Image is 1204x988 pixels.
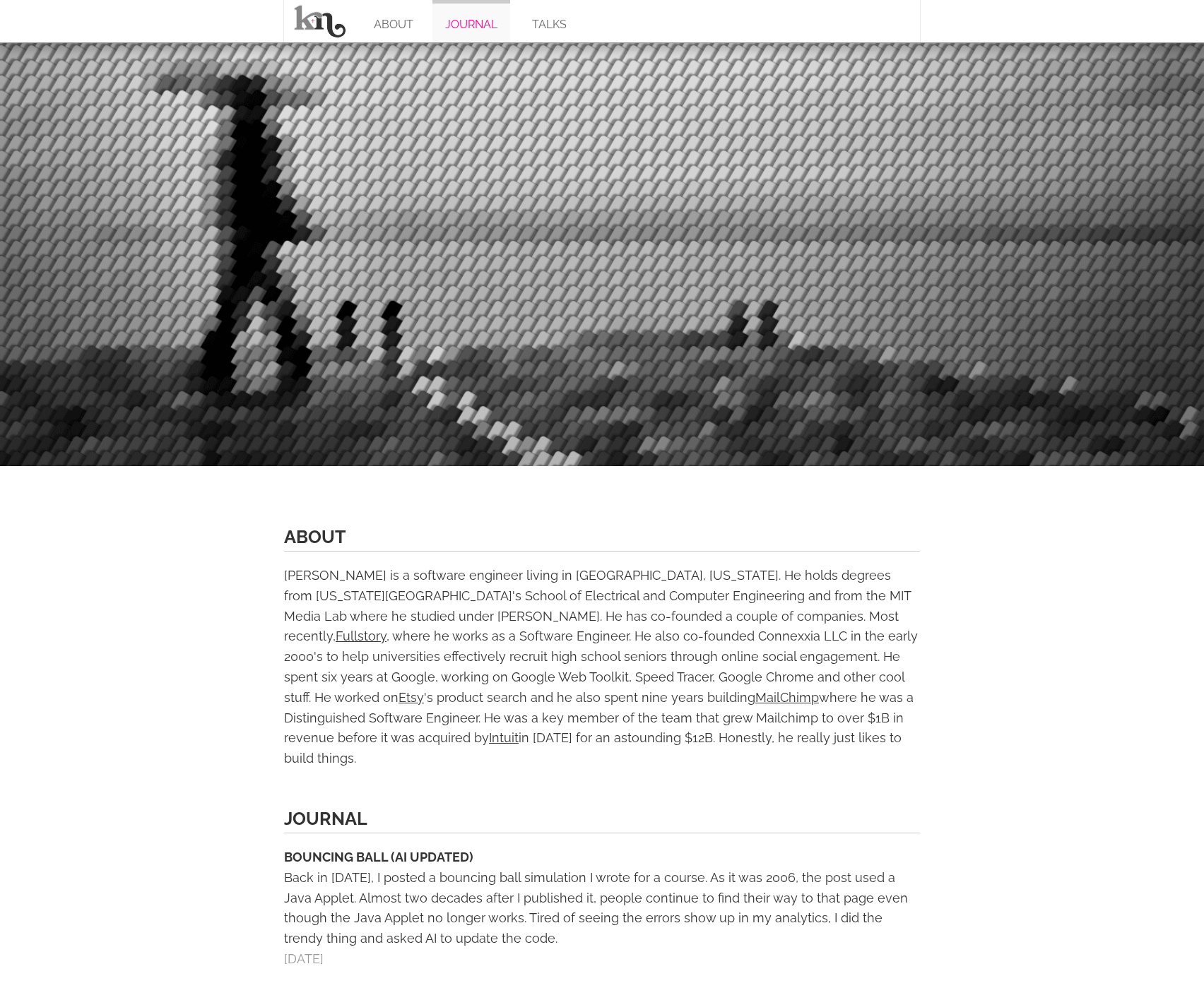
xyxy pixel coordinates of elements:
[755,690,819,705] a: MailChimp
[284,951,324,966] a: [DATE]
[284,566,920,769] div: [PERSON_NAME] is a software engineer living in [GEOGRAPHIC_DATA], [US_STATE]. He holds degrees fr...
[399,690,424,705] a: Etsy
[489,730,519,745] a: Intuit
[284,526,346,547] a: ABOUT
[284,850,473,864] a: BOUNCING BALL (AI UPDATED)
[284,808,367,829] a: JOURNAL
[336,629,386,643] a: Fullstory
[284,868,920,949] div: Back in [DATE], I posted a bouncing ball simulation I wrote for a course. As it was 2006, the pos...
